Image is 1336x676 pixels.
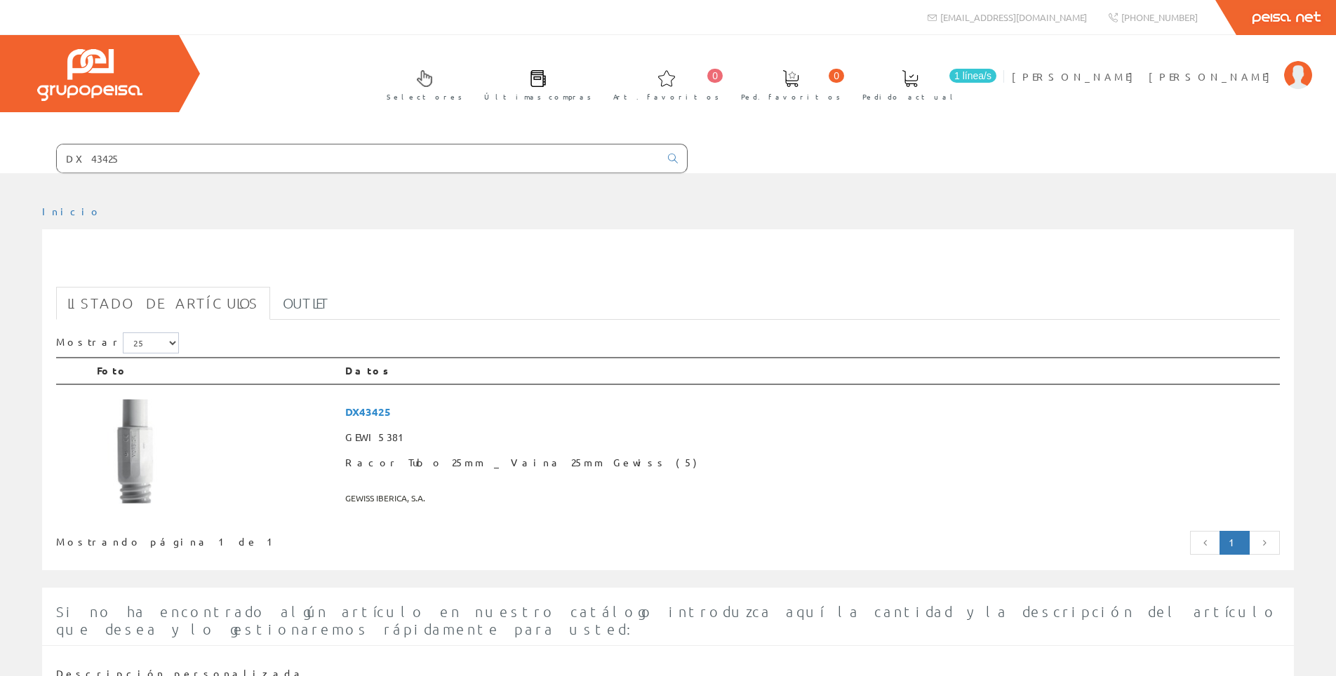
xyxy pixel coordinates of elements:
h1: DX43425 [56,252,1280,280]
span: Pedido actual [862,90,958,104]
span: Últimas compras [484,90,592,104]
span: [PERSON_NAME] [PERSON_NAME] [1012,69,1277,83]
a: Listado de artículos [56,287,270,320]
span: DX43425 [345,399,1274,425]
span: Selectores [387,90,462,104]
span: [EMAIL_ADDRESS][DOMAIN_NAME] [940,11,1087,23]
span: Racor Tubo 25mm _ Vaina 25mm Gewiss (5) [345,450,1274,475]
th: Datos [340,358,1280,384]
span: Art. favoritos [613,90,719,104]
a: [PERSON_NAME] [PERSON_NAME] [1012,58,1312,72]
span: GEWI5381 [345,425,1274,450]
a: Página siguiente [1249,531,1280,555]
a: Inicio [42,205,102,217]
a: Página actual [1220,531,1250,555]
a: Selectores [373,58,469,109]
span: GEWISS IBERICA, S.A. [345,487,1274,510]
span: Si no ha encontrado algún artículo en nuestro catálogo introduzca aquí la cantidad y la descripci... [56,603,1278,637]
select: Mostrar [123,332,179,353]
a: Outlet [272,287,341,320]
span: 1 línea/s [949,69,996,83]
span: Ped. favoritos [741,90,841,104]
input: Buscar ... [57,144,660,173]
span: 0 [829,69,844,83]
img: Foto artículo Racor Tubo 25mm _ Vaina 25mm Gewiss (5) (120.39473684211x150) [97,399,181,504]
label: Mostrar [56,332,179,353]
th: Foto [91,358,340,384]
div: Mostrando página 1 de 1 [56,529,554,549]
img: Grupo Peisa [37,49,142,101]
span: [PHONE_NUMBER] [1121,11,1198,23]
span: 0 [707,69,723,83]
a: 1 línea/s Pedido actual [848,58,1000,109]
a: Página anterior [1190,531,1221,555]
a: Últimas compras [470,58,599,109]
